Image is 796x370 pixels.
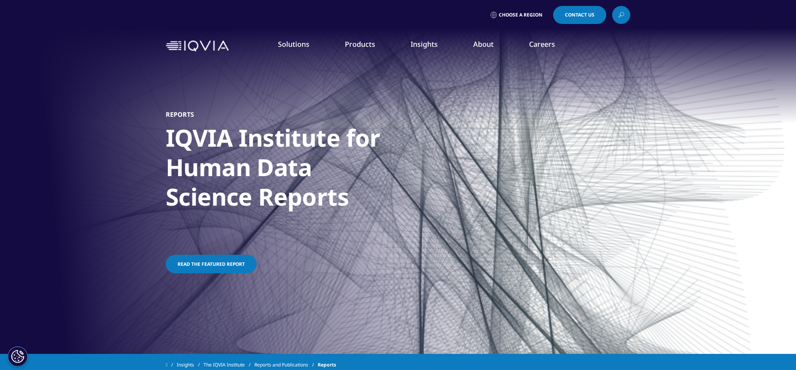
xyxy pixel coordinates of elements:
img: IQVIA Healthcare Information Technology and Pharma Clinical Research Company [166,40,229,52]
h1: IQVIA Institute for Human Data Science Reports [166,123,461,216]
nav: Primary [232,28,630,64]
span: Read the featured report [178,261,245,267]
span: Choose a Region [499,12,542,18]
button: Cookies Settings [8,346,28,366]
a: Insights [411,39,438,49]
a: About [473,39,494,49]
span: Contact Us [565,13,594,17]
a: Contact Us [553,6,606,24]
h5: Reports [166,110,194,118]
a: Solutions [278,39,309,49]
a: Read the featured report [166,255,257,273]
a: Products [345,39,375,49]
a: Careers [529,39,555,49]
